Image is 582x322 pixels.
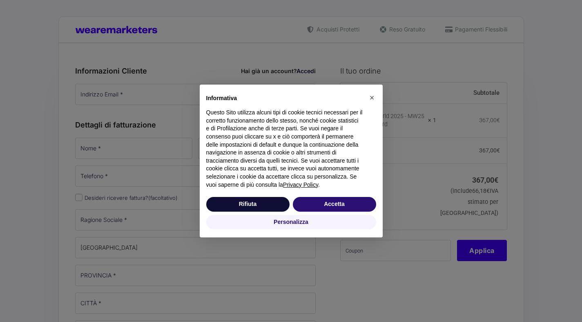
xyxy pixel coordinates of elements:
[366,91,379,104] button: Chiudi questa informativa
[206,215,376,230] button: Personalizza
[293,197,376,212] button: Accetta
[206,109,363,189] p: Questo Sito utilizza alcuni tipi di cookie tecnici necessari per il corretto funzionamento dello ...
[206,94,363,103] h2: Informativa
[283,181,318,188] a: Privacy Policy
[370,93,375,102] span: ×
[206,197,290,212] button: Rifiuta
